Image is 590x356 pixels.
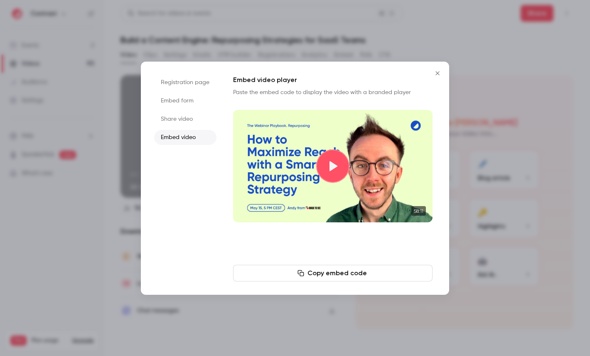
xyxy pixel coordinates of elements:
button: Play video [316,149,349,183]
button: Close [429,65,446,82]
li: Embed form [154,93,216,108]
time: 58:11 [411,206,426,216]
p: Paste the embed code to display the video with a branded player [233,88,433,97]
li: Embed video [154,130,216,145]
li: Share video [154,112,216,127]
li: Registration page [154,75,216,90]
h1: Embed video player [233,75,433,85]
section: Cover [233,110,433,222]
button: Copy embed code [233,265,433,281]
